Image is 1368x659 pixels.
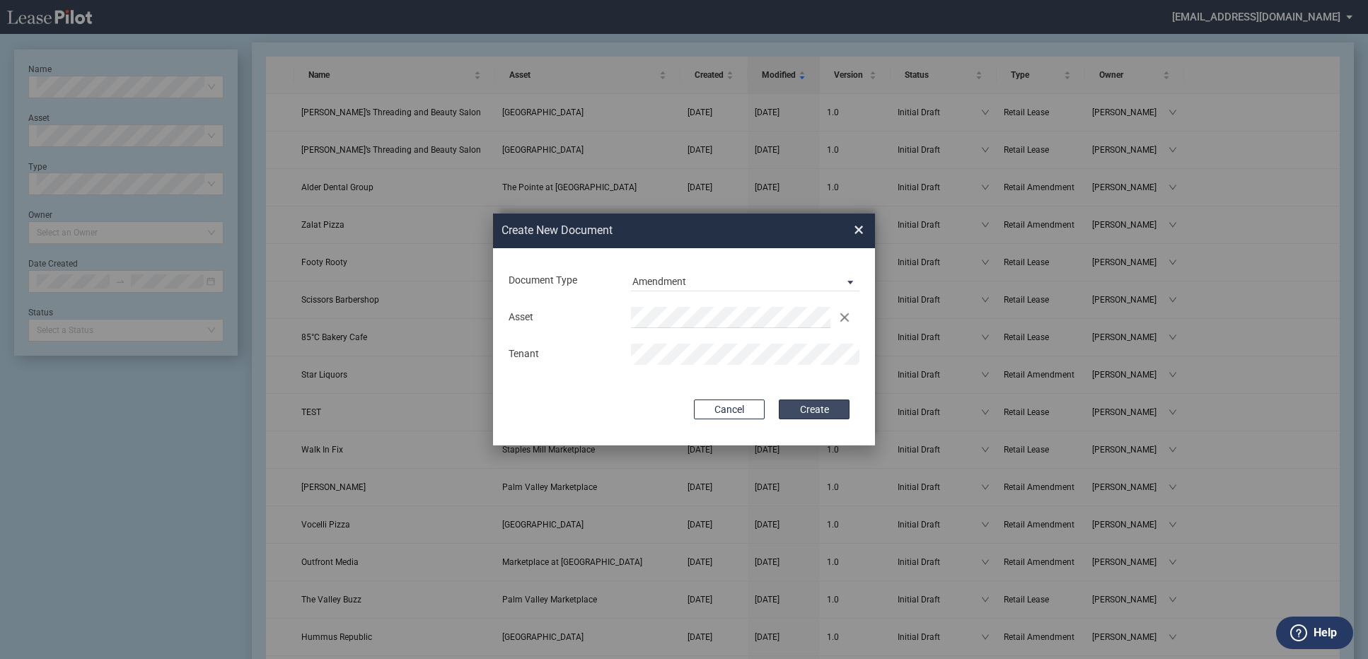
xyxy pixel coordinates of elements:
[1314,624,1337,642] label: Help
[500,347,622,361] div: Tenant
[694,400,765,419] button: Cancel
[854,219,864,242] span: ×
[493,214,875,445] md-dialog: Create New ...
[502,223,803,238] h2: Create New Document
[632,276,686,287] div: Amendment
[779,400,850,419] button: Create
[500,310,622,325] div: Asset
[631,270,859,291] md-select: Document Type: Amendment
[500,274,622,288] div: Document Type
